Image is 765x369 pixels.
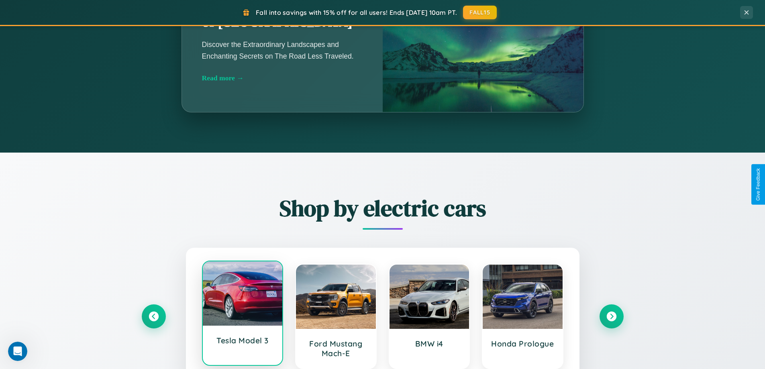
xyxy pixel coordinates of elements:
[491,339,555,349] h3: Honda Prologue
[202,39,363,61] p: Discover the Extraordinary Landscapes and Enchanting Secrets on The Road Less Traveled.
[463,6,497,19] button: FALL15
[211,336,275,345] h3: Tesla Model 3
[8,342,27,361] iframe: Intercom live chat
[304,339,368,358] h3: Ford Mustang Mach-E
[142,193,624,224] h2: Shop by electric cars
[398,339,461,349] h3: BMW i4
[256,8,457,16] span: Fall into savings with 15% off for all users! Ends [DATE] 10am PT.
[755,168,761,201] div: Give Feedback
[202,74,363,82] div: Read more →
